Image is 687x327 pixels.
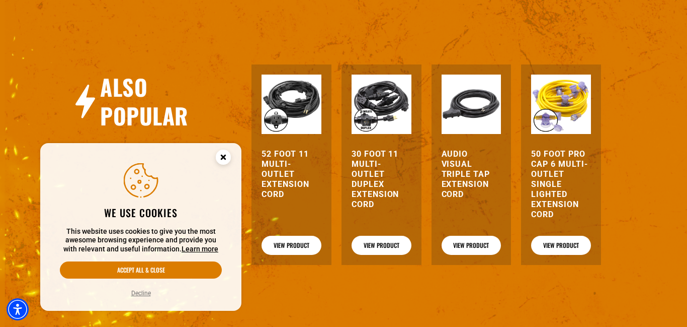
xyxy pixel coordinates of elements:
img: black [442,75,501,135]
a: View Product [262,236,321,255]
img: black [352,75,411,135]
h2: Also Popular [100,73,215,130]
a: View Product [531,236,591,255]
img: black [262,75,321,135]
a: 50 Foot Pro Cap 6 Multi-Outlet Single Lighted Extension Cord [531,149,591,220]
div: Accessibility Menu [7,298,29,320]
a: 52 Foot 11 Multi-Outlet Extension Cord [262,149,321,200]
a: View Product [352,236,411,255]
h2: We use cookies [60,206,222,219]
aside: Cookie Consent [40,143,241,311]
a: View Product [442,236,501,255]
a: Audio Visual Triple Tap Extension Cord [442,149,501,200]
button: Close this option [205,143,241,174]
button: Accept all & close [60,261,222,279]
button: Decline [128,288,154,298]
img: yellow [531,75,591,135]
p: This website uses cookies to give you the most awesome browsing experience and provide you with r... [60,227,222,254]
a: This website uses cookies to give you the most awesome browsing experience and provide you with r... [182,245,218,253]
a: 30 Foot 11 Multi-Outlet Duplex Extension Cord [352,149,411,210]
